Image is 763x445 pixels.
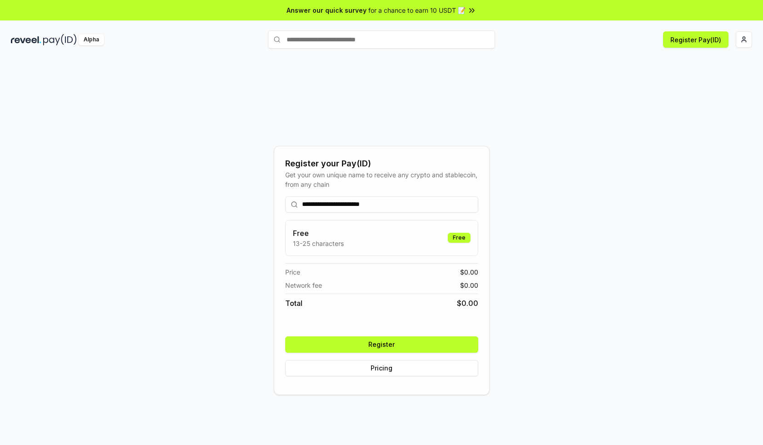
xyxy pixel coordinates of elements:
span: Price [285,267,300,277]
span: $ 0.00 [460,280,478,290]
span: Answer our quick survey [287,5,367,15]
span: Network fee [285,280,322,290]
img: reveel_dark [11,34,41,45]
button: Register [285,336,478,353]
div: Register your Pay(ID) [285,157,478,170]
button: Pricing [285,360,478,376]
p: 13-25 characters [293,239,344,248]
div: Get your own unique name to receive any crypto and stablecoin, from any chain [285,170,478,189]
span: $ 0.00 [460,267,478,277]
div: Alpha [79,34,104,45]
span: Total [285,298,302,309]
span: $ 0.00 [457,298,478,309]
div: Free [448,233,471,243]
h3: Free [293,228,344,239]
button: Register Pay(ID) [663,31,728,48]
img: pay_id [43,34,77,45]
span: for a chance to earn 10 USDT 📝 [368,5,466,15]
